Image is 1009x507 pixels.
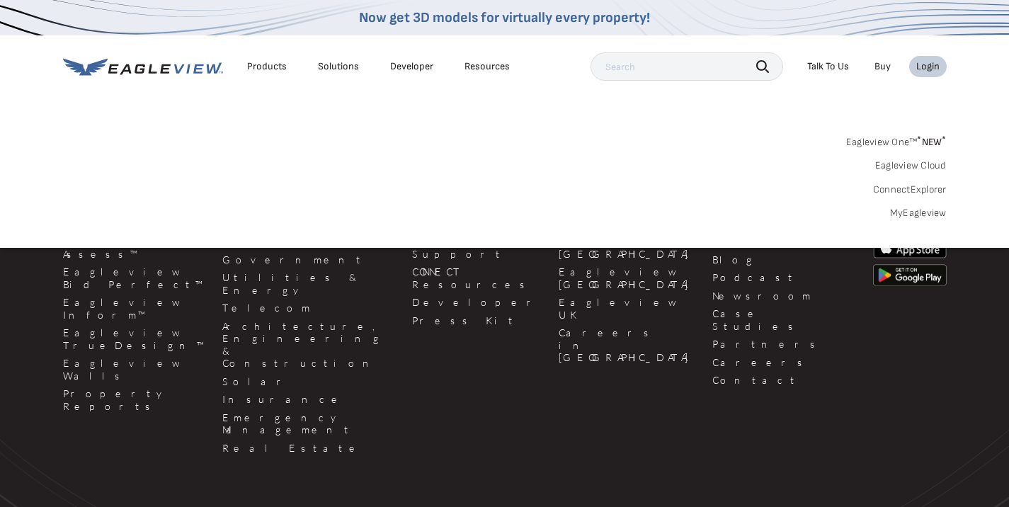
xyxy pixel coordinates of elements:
[712,290,855,302] a: Newsroom
[63,235,206,260] a: Eagleview Assess™
[412,266,542,290] a: CONNECT Resources
[875,159,947,172] a: Eagleview Cloud
[390,60,433,73] a: Developer
[412,296,542,309] a: Developer
[222,320,395,370] a: Architecture, Engineering & Construction
[63,387,206,412] a: Property Reports
[873,183,947,196] a: ConnectExplorer
[222,393,395,406] a: Insurance
[559,326,695,364] a: Careers in [GEOGRAPHIC_DATA]
[807,60,849,73] div: Talk To Us
[559,266,695,290] a: Eagleview [GEOGRAPHIC_DATA]
[559,296,695,321] a: Eagleview UK
[63,326,206,351] a: Eagleview TrueDesign™
[63,296,206,321] a: Eagleview Inform™
[359,9,650,26] a: Now get 3D models for virtually every property!
[944,445,988,489] iframe: Chat Window
[464,60,510,73] div: Resources
[712,253,855,266] a: Blog
[712,338,855,351] a: Partners
[890,207,947,220] a: MyEagleview
[222,302,395,314] a: Telecom
[222,375,395,388] a: Solar
[63,357,206,382] a: Eagleview Walls
[873,264,947,287] img: google-play-store_b9643a.png
[917,136,946,148] span: NEW
[874,60,891,73] a: Buy
[712,374,855,387] a: Contact
[412,235,542,260] a: Get Support
[222,271,395,296] a: Utilities & Energy
[63,266,206,290] a: Eagleview Bid Perfect™
[712,356,855,369] a: Careers
[916,60,940,73] div: Login
[712,307,855,332] a: Case Studies
[412,314,542,327] a: Press Kit
[222,442,395,455] a: Real Estate
[712,271,855,284] a: Podcast
[846,132,947,148] a: Eagleview One™*NEW*
[559,235,695,260] a: Eagleview [GEOGRAPHIC_DATA]
[222,253,395,266] a: Government
[247,60,287,73] div: Products
[222,411,395,436] a: Emergency Management
[591,52,783,81] input: Search
[318,60,359,73] div: Solutions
